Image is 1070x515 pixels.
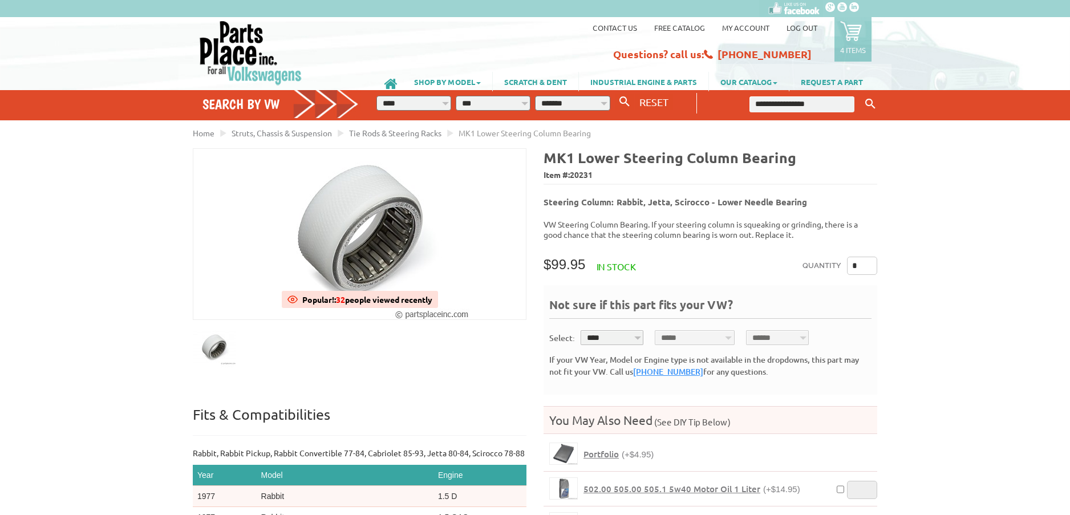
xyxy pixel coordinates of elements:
a: 502.00 505.00 505.1 5w40 Motor Oil 1 Liter [549,477,578,500]
span: Portfolio [583,448,619,460]
span: (+$14.95) [763,484,800,494]
div: Select: [549,332,575,344]
b: MK1 Lower Steering Column Bearing [544,148,796,167]
span: MK1 Lower Steering Column Bearing [459,128,591,138]
div: If your VW Year, Model or Engine type is not available in the dropdowns, this part may not fit yo... [549,354,872,378]
label: Quantity [802,257,841,275]
a: REQUEST A PART [789,72,874,91]
a: Struts, Chassis & Suspension [232,128,332,138]
a: SCRATCH & DENT [493,72,578,91]
a: My Account [722,23,769,33]
a: 502.00 505.00 505.1 5w40 Motor Oil 1 Liter(+$14.95) [583,484,800,494]
span: Item #: [544,167,877,184]
a: [PHONE_NUMBER] [633,366,703,377]
td: Rabbit [257,486,433,507]
img: MK1 Lower Steering Column Bearing [193,326,236,369]
span: (+$4.95) [622,449,654,459]
button: Search By VW... [615,94,634,110]
button: Keyword Search [862,95,879,113]
span: 20231 [570,169,593,180]
h4: You May Also Need [544,412,877,428]
b: Steering Column: Rabbit, Jetta, Scirocco - Lower Needle Bearing [544,196,807,208]
span: 502.00 505.00 505.1 5w40 Motor Oil 1 Liter [583,483,760,494]
span: RESET [639,96,668,108]
button: RESET [635,94,673,110]
img: 502.00 505.00 505.1 5w40 Motor Oil 1 Liter [550,478,577,499]
div: Not sure if this part fits your VW? [549,297,872,319]
a: Log out [787,23,817,33]
p: Rabbit, Rabbit Pickup, Rabbit Convertible 77-84, Cabriolet 85-93, Jetta 80-84, Scirocco 78-88 [193,447,526,459]
span: In stock [597,261,636,272]
a: 4 items [834,17,872,62]
a: Tie Rods & Steering Racks [349,128,441,138]
th: Model [257,465,433,486]
h4: Search by VW [202,96,359,112]
a: Home [193,128,214,138]
a: INDUSTRIAL ENGINE & PARTS [579,72,708,91]
th: Engine [433,465,526,486]
td: 1977 [193,486,257,507]
a: Free Catalog [654,23,705,33]
span: (See DIY Tip Below) [652,416,731,427]
p: VW Steering Column Bearing. If your steering column is squeaking or grinding, there is a good cha... [544,219,877,240]
td: 1.5 D [433,486,526,507]
p: Fits & Compatibilities [193,405,526,436]
th: Year [193,465,257,486]
a: Portfolio(+$4.95) [583,449,654,460]
img: Portfolio [550,443,577,464]
a: SHOP BY MODEL [403,72,492,91]
p: 4 items [840,45,866,55]
a: Portfolio [549,443,578,465]
img: MK1 Lower Steering Column Bearing [250,149,469,319]
img: Parts Place Inc! [198,20,303,86]
span: $99.95 [544,257,585,272]
a: OUR CATALOG [709,72,789,91]
a: Contact us [593,23,637,33]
